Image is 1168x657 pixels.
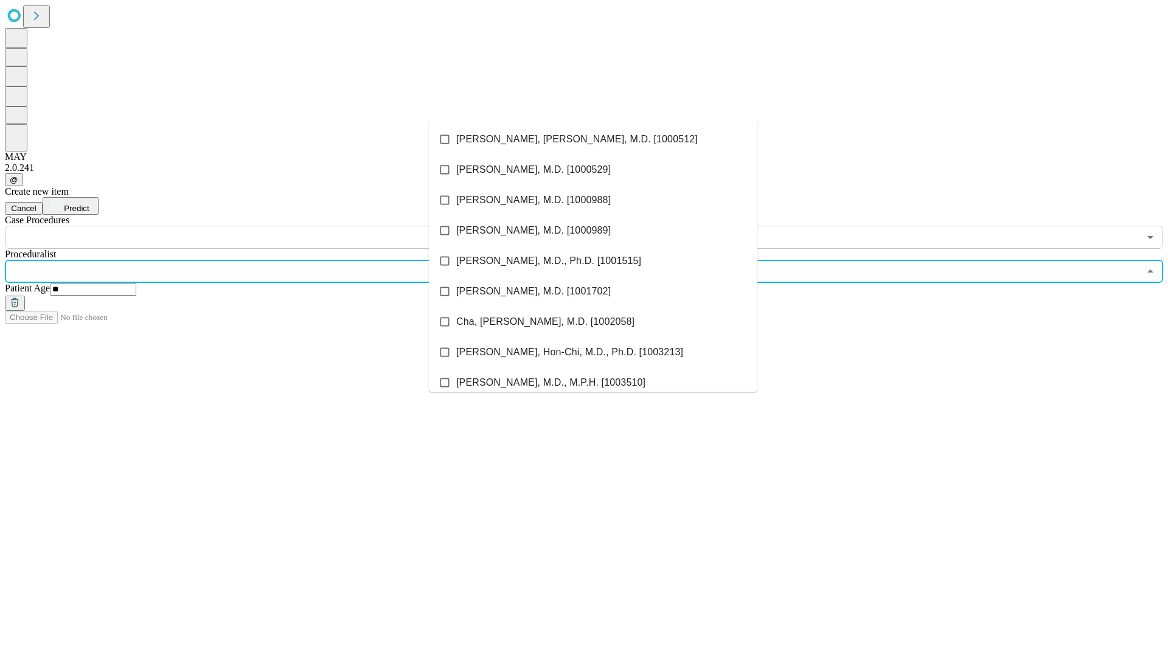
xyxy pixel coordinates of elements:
[5,215,69,225] span: Scheduled Procedure
[456,223,611,238] span: [PERSON_NAME], M.D. [1000989]
[456,345,683,360] span: [PERSON_NAME], Hon-Chi, M.D., Ph.D. [1003213]
[10,175,18,184] span: @
[456,315,634,329] span: Cha, [PERSON_NAME], M.D. [1002058]
[456,284,611,299] span: [PERSON_NAME], M.D. [1001702]
[456,375,645,390] span: [PERSON_NAME], M.D., M.P.H. [1003510]
[5,202,43,215] button: Cancel
[5,151,1163,162] div: MAY
[64,204,89,213] span: Predict
[456,162,611,177] span: [PERSON_NAME], M.D. [1000529]
[11,204,36,213] span: Cancel
[456,132,698,147] span: [PERSON_NAME], [PERSON_NAME], M.D. [1000512]
[1142,263,1159,280] button: Close
[5,162,1163,173] div: 2.0.241
[5,186,69,196] span: Create new item
[1142,229,1159,246] button: Open
[456,254,641,268] span: [PERSON_NAME], M.D., Ph.D. [1001515]
[43,197,99,215] button: Predict
[456,193,611,207] span: [PERSON_NAME], M.D. [1000988]
[5,249,56,259] span: Proceduralist
[5,283,50,293] span: Patient Age
[5,173,23,186] button: @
